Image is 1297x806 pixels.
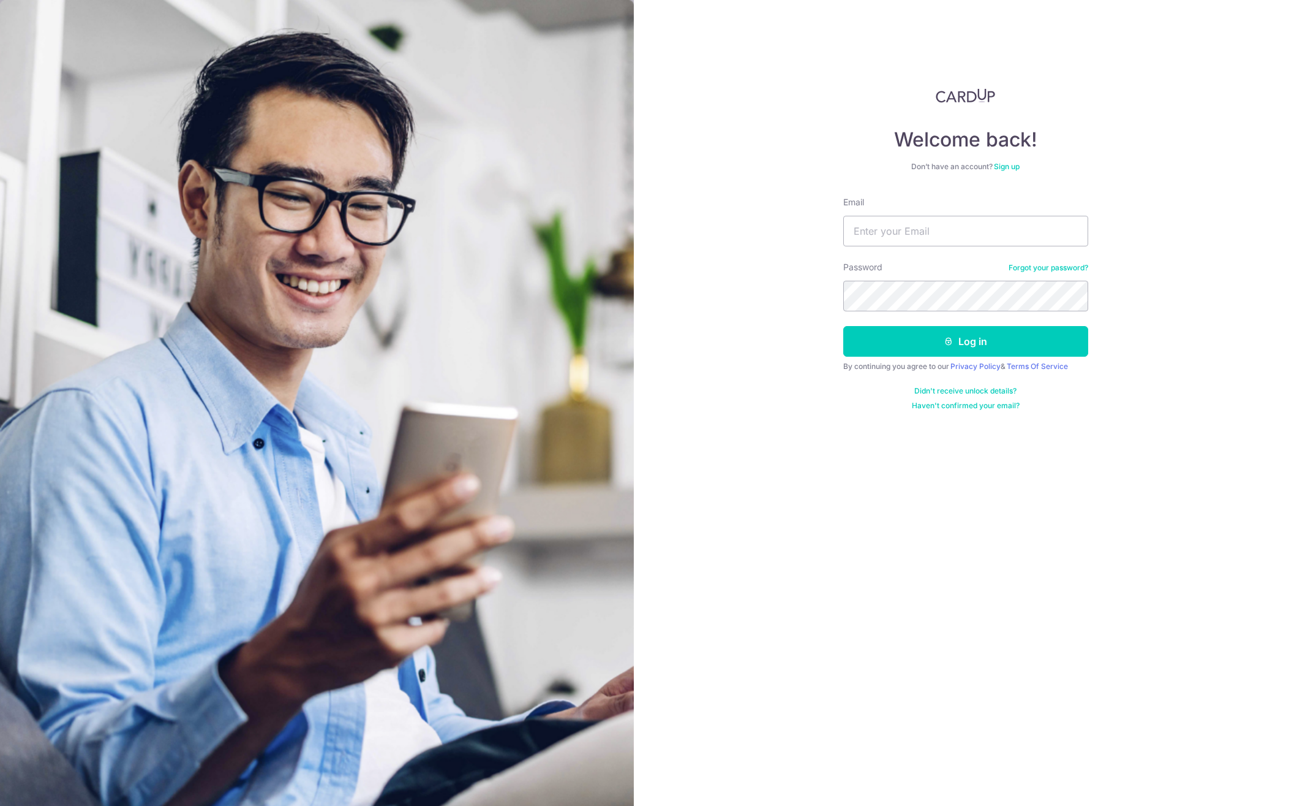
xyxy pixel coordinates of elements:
[994,162,1020,171] a: Sign up
[843,326,1088,357] button: Log in
[936,88,996,103] img: CardUp Logo
[1007,362,1068,371] a: Terms Of Service
[843,261,882,273] label: Password
[843,362,1088,371] div: By continuing you agree to our &
[843,162,1088,172] div: Don’t have an account?
[843,127,1088,152] h4: Welcome back!
[912,401,1020,411] a: Haven't confirmed your email?
[843,196,864,208] label: Email
[914,386,1017,396] a: Didn't receive unlock details?
[843,216,1088,246] input: Enter your Email
[950,362,1001,371] a: Privacy Policy
[1009,263,1088,273] a: Forgot your password?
